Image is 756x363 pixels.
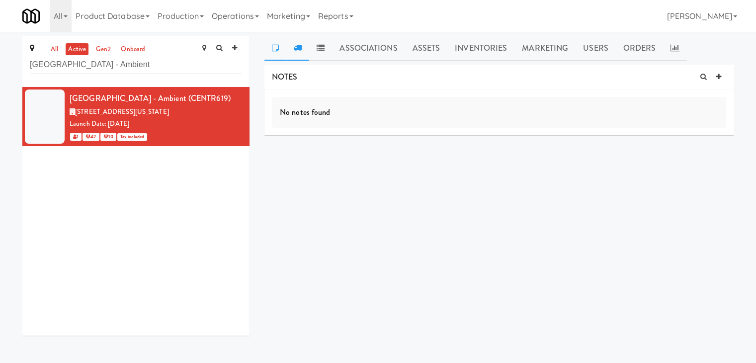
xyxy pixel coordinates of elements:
[272,97,726,128] div: No notes found
[70,133,82,141] span: 1
[405,36,448,61] a: Assets
[332,36,405,61] a: Associations
[118,43,148,56] a: onboard
[83,133,99,141] span: 42
[447,36,514,61] a: Inventories
[117,133,147,141] span: Tax included
[22,7,40,25] img: Micromart
[70,118,242,130] div: Launch Date: [DATE]
[30,56,242,74] input: Search site
[75,107,169,116] span: [STREET_ADDRESS][US_STATE]
[616,36,664,61] a: Orders
[514,36,576,61] a: Marketing
[66,43,88,56] a: active
[576,36,616,61] a: Users
[22,87,250,146] li: [GEOGRAPHIC_DATA] - Ambient (CENTR619)[STREET_ADDRESS][US_STATE]Launch Date: [DATE] 1 42 10Tax in...
[48,43,61,56] a: all
[93,43,113,56] a: gen2
[272,71,298,83] span: NOTES
[100,133,116,141] span: 10
[70,91,242,106] div: [GEOGRAPHIC_DATA] - Ambient (CENTR619)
